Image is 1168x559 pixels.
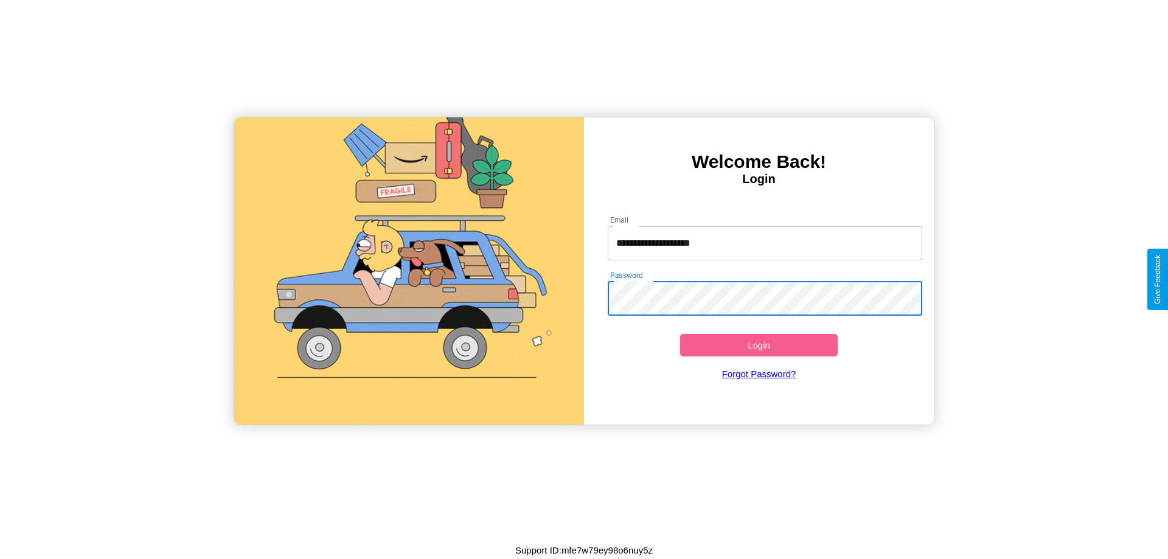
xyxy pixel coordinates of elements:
[610,270,642,280] label: Password
[234,117,584,425] img: gif
[602,356,917,391] a: Forgot Password?
[1153,255,1162,304] div: Give Feedback
[515,542,653,558] p: Support ID: mfe7w79ey98o6nuy5z
[584,172,934,186] h4: Login
[584,151,934,172] h3: Welcome Back!
[680,334,838,356] button: Login
[610,215,629,225] label: Email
